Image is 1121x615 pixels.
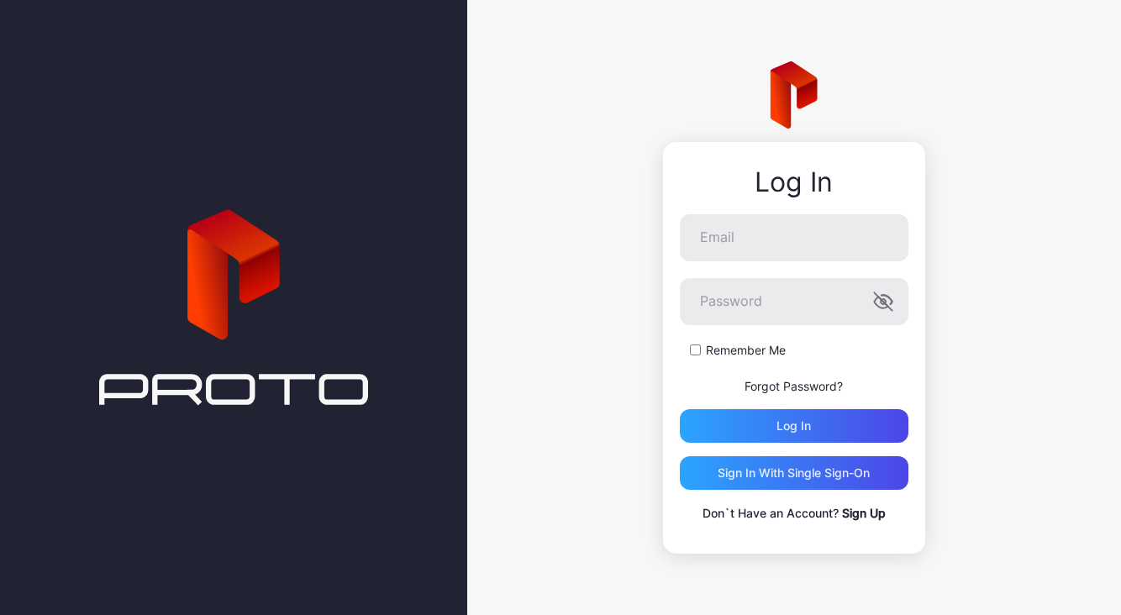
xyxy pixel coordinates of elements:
a: Forgot Password? [745,379,843,393]
button: Password [873,292,893,312]
input: Password [680,278,908,325]
button: Log in [680,409,908,443]
div: Log in [776,419,811,433]
p: Don`t Have an Account? [680,503,908,523]
button: Sign in With Single Sign-On [680,456,908,490]
label: Remember Me [706,342,786,359]
div: Log In [680,167,908,197]
input: Email [680,214,908,261]
a: Sign Up [842,506,886,520]
div: Sign in With Single Sign-On [718,466,870,480]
